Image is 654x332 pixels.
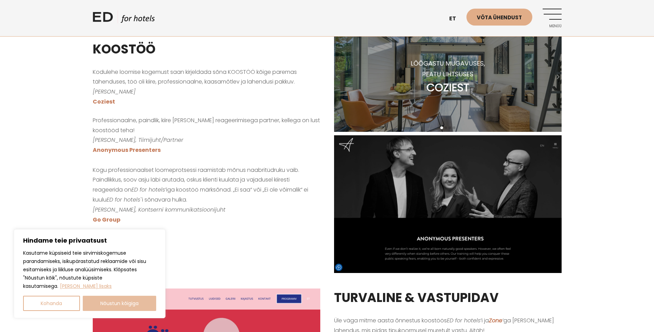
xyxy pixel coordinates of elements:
[489,316,502,324] a: Zone
[93,10,155,28] a: ED HOTELS
[489,316,503,324] em: ‘
[93,98,115,106] a: Coziest
[107,196,140,204] em: ED for hotels
[543,9,562,28] a: Menüü
[466,9,532,26] a: Võta ühendust
[23,296,80,311] button: Kohanda
[93,206,225,214] em: [PERSON_NAME], Kontserni kommunikatsioonijuht
[83,296,157,311] button: Nõustun kõigiga
[93,21,320,59] h3: PAINDLIKKUS & NAUDITAV KOOSTÖÖ
[93,146,161,154] a: Anonymous Presenters
[543,24,562,28] span: Menüü
[93,136,183,144] em: [PERSON_NAME], Tiimijuht/Partner
[23,236,156,245] p: Hindame teie privaatsust
[447,316,481,324] em: ED for hotels
[93,88,135,96] em: [PERSON_NAME]
[60,282,112,290] a: Loe lisaks
[93,67,320,107] p: Kodulehe loomise kogemust saan kirjeldada sõna KOOSTÖÖ kõige paremas tähenduses, töö oli kiire, p...
[93,116,320,225] p: Professionaalne, paindlik, kiire [PERSON_NAME] reageerimisega partner, kellega on lust koostööd t...
[23,249,156,290] p: Kasutame küpsiseid teie sirvimiskogemuse parandamiseks, isikupärastatud reklaamide või sisu esita...
[334,289,562,307] h3: TURVALINE & VASTUPIDAV
[446,10,466,27] a: et
[93,216,120,224] a: Go Group
[131,186,165,194] em: ED for hotels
